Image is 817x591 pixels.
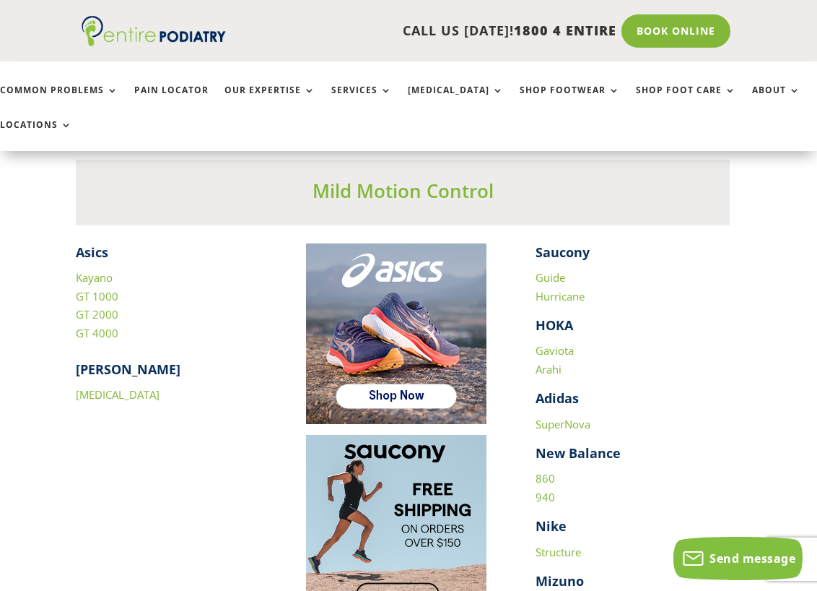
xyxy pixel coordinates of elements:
a: About [752,85,800,116]
a: GT 1000 [76,289,118,303]
strong: [PERSON_NAME] [76,361,180,378]
a: Shop Footwear [520,85,620,116]
strong: Adidas [536,389,579,407]
p: CALL US [DATE]! [226,22,616,40]
strong: Asics [76,243,108,261]
a: Services [331,85,392,116]
a: Our Expertise [224,85,315,116]
a: [MEDICAL_DATA] [408,85,504,116]
a: Shop Foot Care [636,85,736,116]
a: 940 [536,490,555,504]
span: 1800 4 ENTIRE [514,22,616,39]
a: Arahi [536,362,562,376]
a: GT 4000 [76,326,118,340]
a: Pain Locator [134,85,209,116]
strong: Mizuno [536,572,584,590]
strong: Nike [536,517,567,535]
a: 860 [536,471,555,486]
a: Hurricane [536,289,585,303]
strong: Saucony [536,243,590,261]
a: Kayano [76,270,113,285]
a: [MEDICAL_DATA] [76,387,160,402]
span: Send message [709,551,795,566]
a: Book Online [621,14,730,48]
a: SuperNova [536,417,590,431]
strong: HOKA [536,316,573,334]
a: Guide [536,270,565,285]
button: Send message [673,537,803,580]
a: GT 2000 [76,307,118,322]
a: Entire Podiatry [82,35,226,49]
a: Gaviota [536,343,574,358]
strong: New Balance [536,444,621,462]
h3: Mild Motion Control [76,178,730,211]
img: logo (1) [82,16,226,46]
a: Structure [536,545,581,559]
